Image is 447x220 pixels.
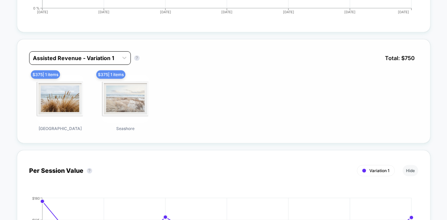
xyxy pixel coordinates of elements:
span: $ 375 | 1 items [31,70,60,79]
img: Boho Beach [36,75,84,123]
span: Variation 1 [369,168,389,173]
img: Seashore [102,75,149,123]
span: Total: $ 750 [382,51,418,65]
tspan: $180 [32,196,40,200]
button: ? [134,55,140,61]
button: ? [87,168,92,173]
tspan: [DATE] [344,10,355,14]
span: [GEOGRAPHIC_DATA] [39,126,82,131]
tspan: [DATE] [37,10,48,14]
button: Hide [403,165,418,176]
tspan: 0 % [33,6,40,10]
tspan: [DATE] [283,10,294,14]
span: $ 375 | 1 items [96,70,125,79]
span: Seashore [116,126,135,131]
tspan: [DATE] [160,10,171,14]
tspan: [DATE] [221,10,232,14]
tspan: [DATE] [98,10,109,14]
tspan: [DATE] [398,10,409,14]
